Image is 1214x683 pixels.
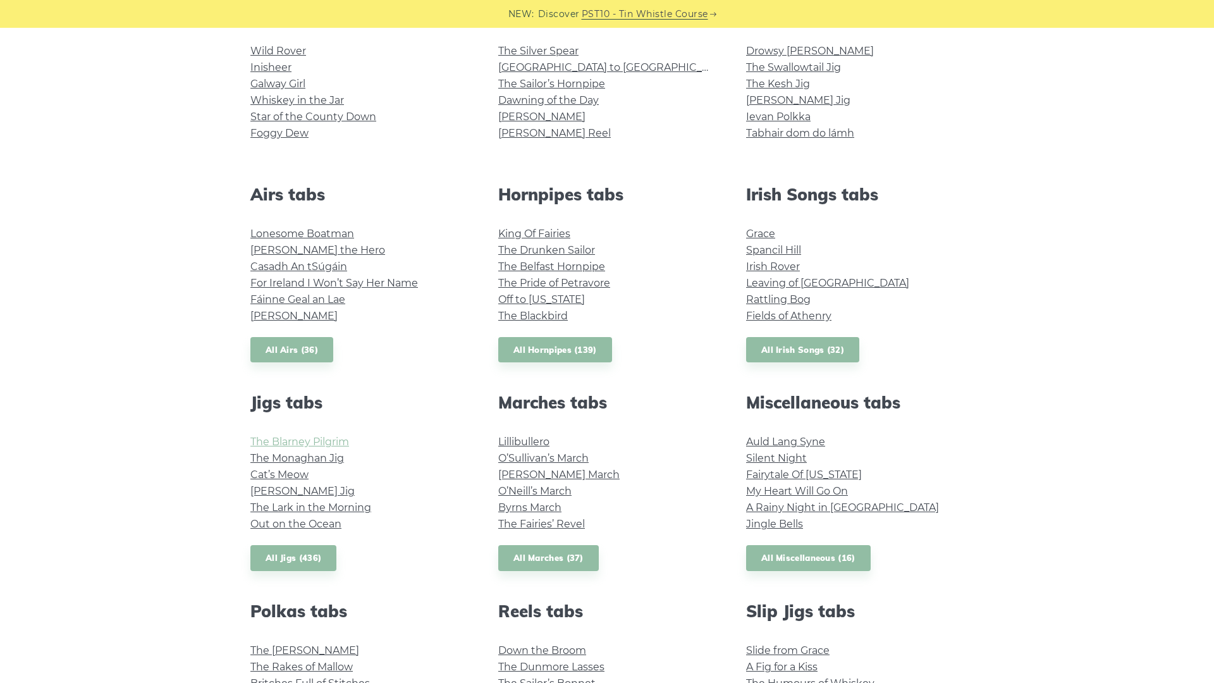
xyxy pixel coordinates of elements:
a: [PERSON_NAME] [250,310,338,322]
a: The Belfast Hornpipe [498,261,605,273]
a: Star of the County Down [250,111,376,123]
a: O’Sullivan’s March [498,452,589,464]
a: Lonesome Boatman [250,228,354,240]
a: Spancil Hill [746,244,801,256]
a: PST10 - Tin Whistle Course [582,7,708,22]
a: Grace [746,228,775,240]
a: Foggy Dew [250,127,309,139]
h2: Jigs tabs [250,393,468,412]
a: The Lark in the Morning [250,501,371,514]
h2: Polkas tabs [250,601,468,621]
a: Tabhair dom do lámh [746,127,854,139]
a: Fairytale Of [US_STATE] [746,469,862,481]
h2: Airs tabs [250,185,468,204]
a: O’Neill’s March [498,485,572,497]
a: Cat’s Meow [250,469,309,481]
a: Lillibullero [498,436,549,448]
a: Byrns March [498,501,561,514]
span: NEW: [508,7,534,22]
a: Galway Girl [250,78,305,90]
a: For Ireland I Won’t Say Her Name [250,277,418,289]
a: King Of Fairies [498,228,570,240]
a: The Kesh Jig [746,78,810,90]
a: Out on the Ocean [250,518,341,530]
a: Silent Night [746,452,807,464]
a: Drowsy [PERSON_NAME] [746,45,874,57]
a: The Rakes of Mallow [250,661,353,673]
h2: Reels tabs [498,601,716,621]
a: Fields of Athenry [746,310,831,322]
a: [GEOGRAPHIC_DATA] to [GEOGRAPHIC_DATA] [498,61,732,73]
a: Leaving of [GEOGRAPHIC_DATA] [746,277,909,289]
a: Ievan Polkka [746,111,811,123]
a: Fáinne Geal an Lae [250,293,345,305]
a: The Swallowtail Jig [746,61,841,73]
a: A Rainy Night in [GEOGRAPHIC_DATA] [746,501,939,514]
a: Jingle Bells [746,518,803,530]
a: [PERSON_NAME] [498,111,586,123]
a: The Sailor’s Hornpipe [498,78,605,90]
a: All Marches (37) [498,545,599,571]
a: My Heart Will Go On [746,485,848,497]
a: The Drunken Sailor [498,244,595,256]
a: Dawning of the Day [498,94,599,106]
a: Off to [US_STATE] [498,293,585,305]
a: [PERSON_NAME] March [498,469,620,481]
h2: Irish Songs tabs [746,185,964,204]
a: Irish Rover [746,261,800,273]
a: The Fairies’ Revel [498,518,585,530]
a: All Jigs (436) [250,545,336,571]
a: [PERSON_NAME] Reel [498,127,611,139]
h2: Hornpipes tabs [498,185,716,204]
h2: Marches tabs [498,393,716,412]
span: Discover [538,7,580,22]
a: The Dunmore Lasses [498,661,604,673]
h2: Miscellaneous tabs [746,393,964,412]
a: Down the Broom [498,644,586,656]
a: The Silver Spear [498,45,579,57]
a: [PERSON_NAME] the Hero [250,244,385,256]
a: The Pride of Petravore [498,277,610,289]
a: All Irish Songs (32) [746,337,859,363]
a: The [PERSON_NAME] [250,644,359,656]
a: The Monaghan Jig [250,452,344,464]
a: Whiskey in the Jar [250,94,344,106]
a: [PERSON_NAME] Jig [746,94,850,106]
h2: Slip Jigs tabs [746,601,964,621]
a: Slide from Grace [746,644,830,656]
a: All Airs (36) [250,337,333,363]
a: Auld Lang Syne [746,436,825,448]
a: All Hornpipes (139) [498,337,612,363]
a: Inisheer [250,61,291,73]
a: All Miscellaneous (16) [746,545,871,571]
a: Wild Rover [250,45,306,57]
a: The Blackbird [498,310,568,322]
a: Rattling Bog [746,293,811,305]
a: Casadh An tSúgáin [250,261,347,273]
a: [PERSON_NAME] Jig [250,485,355,497]
a: The Blarney Pilgrim [250,436,349,448]
a: A Fig for a Kiss [746,661,818,673]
